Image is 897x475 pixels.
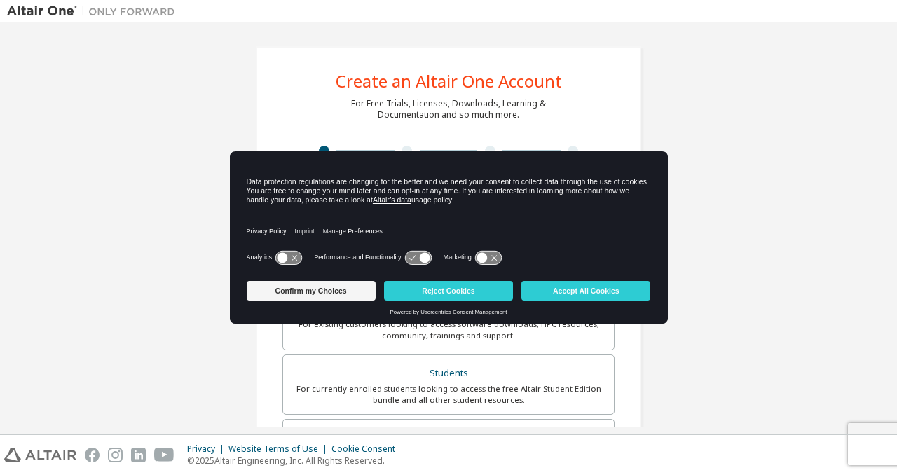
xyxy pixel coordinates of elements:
div: For currently enrolled students looking to access the free Altair Student Edition bundle and all ... [292,383,605,406]
img: Altair One [7,4,182,18]
img: linkedin.svg [131,448,146,462]
img: instagram.svg [108,448,123,462]
div: Privacy [187,443,228,455]
p: © 2025 Altair Engineering, Inc. All Rights Reserved. [187,455,404,467]
div: Create an Altair One Account [336,73,562,90]
div: For existing customers looking to access software downloads, HPC resources, community, trainings ... [292,319,605,341]
div: For Free Trials, Licenses, Downloads, Learning & Documentation and so much more. [351,98,546,121]
img: facebook.svg [85,448,100,462]
img: youtube.svg [154,448,174,462]
div: Website Terms of Use [228,443,331,455]
img: altair_logo.svg [4,448,76,462]
div: Cookie Consent [331,443,404,455]
div: Students [292,364,605,383]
